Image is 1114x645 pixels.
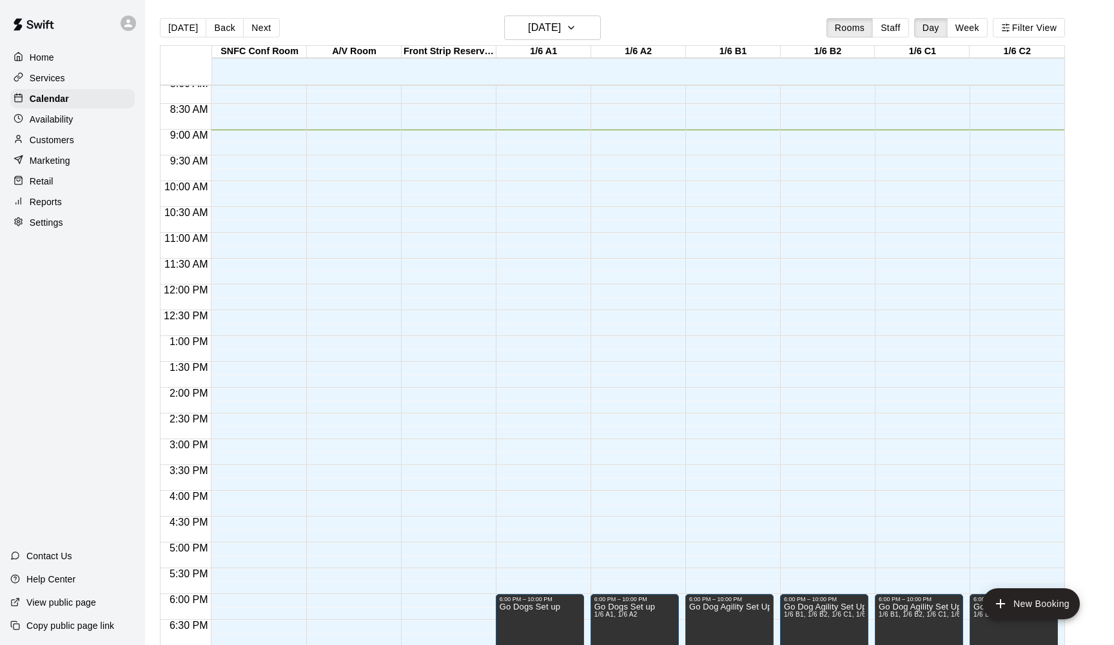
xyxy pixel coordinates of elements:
div: 1/6 C1 [875,46,970,58]
a: Reports [10,192,135,212]
a: Marketing [10,151,135,170]
p: Reports [30,195,62,208]
div: 6:00 PM – 10:00 PM [879,596,959,602]
button: Rooms [826,18,873,37]
button: [DATE] [160,18,206,37]
button: Day [914,18,948,37]
span: 8:30 AM [167,104,211,115]
span: 3:30 PM [166,465,211,476]
p: Settings [30,216,63,229]
button: Week [947,18,988,37]
p: Customers [30,134,74,146]
span: 12:30 PM [161,310,211,321]
span: 10:00 AM [161,181,211,192]
div: 6:00 PM – 10:00 PM [784,596,865,602]
span: 1/6 A1, 1/6 A2 [594,611,638,618]
p: View public page [26,596,96,609]
span: 5:00 PM [166,542,211,553]
a: Services [10,68,135,88]
span: 10:30 AM [161,207,211,218]
span: 9:00 AM [167,130,211,141]
span: 11:00 AM [161,233,211,244]
button: add [982,588,1080,619]
p: Availability [30,113,73,126]
h6: [DATE] [528,19,561,37]
span: 4:00 PM [166,491,211,502]
p: Services [30,72,65,84]
span: 3:00 PM [166,439,211,450]
div: 6:00 PM – 10:00 PM [594,596,675,602]
span: 2:30 PM [166,413,211,424]
button: Staff [872,18,909,37]
span: 6:00 PM [166,594,211,605]
span: 1/6 B1, 1/6 B2, 1/6 C1, 1/6 C2 [784,611,876,618]
button: Back [206,18,244,37]
a: Retail [10,172,135,191]
div: A/V Room [307,46,402,58]
button: [DATE] [504,15,601,40]
span: 2:00 PM [166,388,211,399]
p: Copy public page link [26,619,114,632]
a: Home [10,48,135,67]
span: 1:00 PM [166,336,211,347]
p: Retail [30,175,54,188]
div: 1/6 B1 [686,46,781,58]
div: SNFC Conf Room [212,46,307,58]
span: 9:30 AM [167,155,211,166]
div: 1/6 A1 [496,46,591,58]
p: Contact Us [26,550,72,562]
p: Help Center [26,573,75,586]
span: 1/6 B1, 1/6 B2, 1/6 C1, 1/6 C2 [973,611,1066,618]
span: 12:00 PM [161,284,211,295]
p: Calendar [30,92,69,105]
a: Calendar [10,89,135,108]
button: Next [243,18,279,37]
div: 6:00 PM – 10:00 PM [500,596,580,602]
span: 11:30 AM [161,259,211,270]
span: 5:30 PM [166,568,211,579]
p: Marketing [30,154,70,167]
div: 6:00 PM – 10:00 PM [689,596,770,602]
div: 1/6 B2 [781,46,875,58]
span: 6:30 PM [166,620,211,631]
span: 4:30 PM [166,517,211,528]
div: Front Strip Reservation [402,46,496,58]
span: 1/6 B1, 1/6 B2, 1/6 C1, 1/6 C2 [879,611,971,618]
span: 1:30 PM [166,362,211,373]
div: 1/6 A2 [591,46,686,58]
a: Settings [10,213,135,232]
p: Home [30,51,54,64]
a: Customers [10,130,135,150]
div: 1/6 C2 [970,46,1064,58]
button: Filter View [993,18,1065,37]
div: 6:00 PM – 10:00 PM [973,596,1054,602]
a: Availability [10,110,135,129]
